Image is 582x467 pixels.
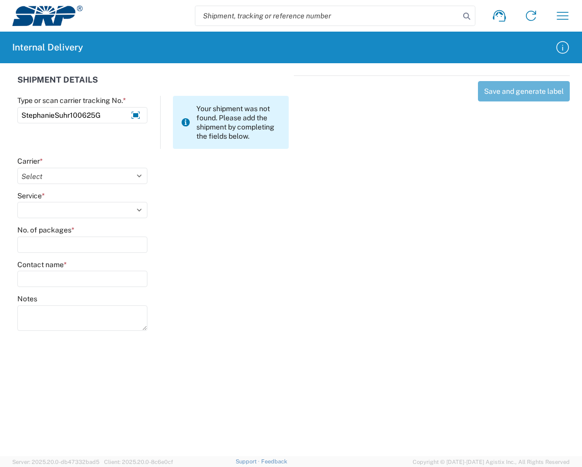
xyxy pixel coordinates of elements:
[413,457,570,466] span: Copyright © [DATE]-[DATE] Agistix Inc., All Rights Reserved
[17,75,289,96] div: SHIPMENT DETAILS
[17,157,43,166] label: Carrier
[195,6,460,25] input: Shipment, tracking or reference number
[17,294,37,303] label: Notes
[12,6,83,26] img: srp
[12,459,99,465] span: Server: 2025.20.0-db47332bad5
[17,96,126,105] label: Type or scan carrier tracking No.
[17,260,67,269] label: Contact name
[196,104,280,141] span: Your shipment was not found. Please add the shipment by completing the fields below.
[104,459,173,465] span: Client: 2025.20.0-8c6e0cf
[12,41,83,54] h2: Internal Delivery
[236,458,261,464] a: Support
[17,225,74,235] label: No. of packages
[261,458,287,464] a: Feedback
[17,191,45,200] label: Service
